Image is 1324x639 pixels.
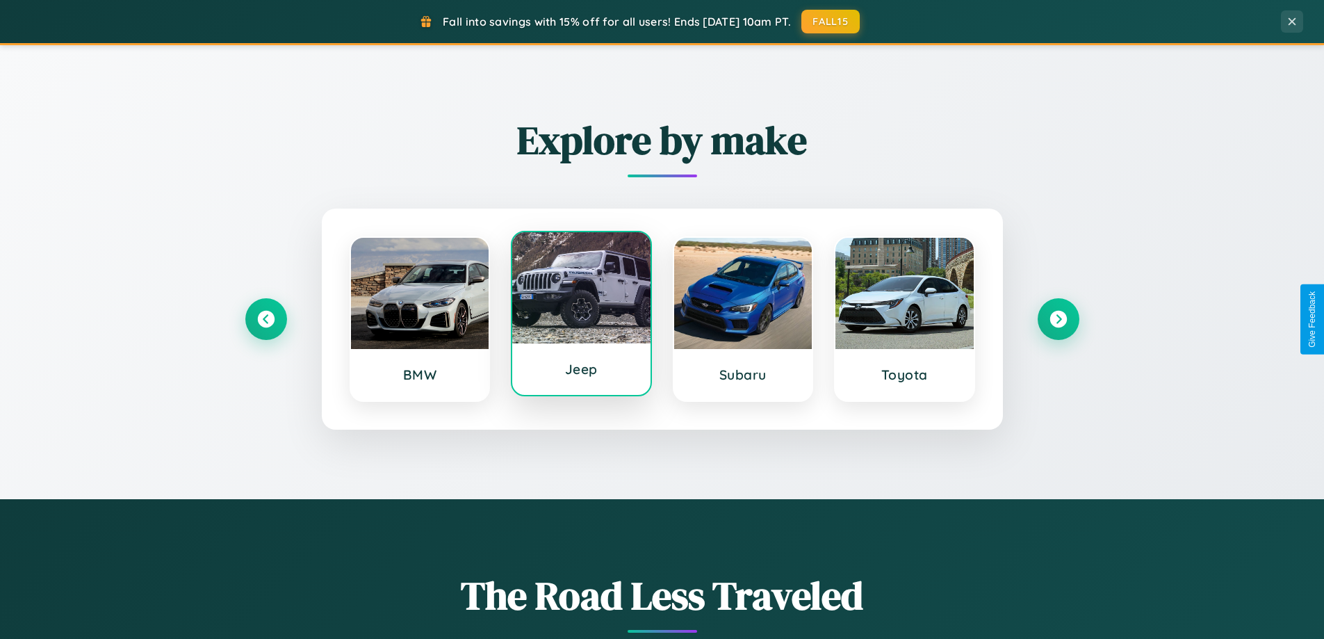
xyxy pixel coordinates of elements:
h2: Explore by make [245,113,1079,167]
h3: Subaru [688,366,799,383]
h3: BMW [365,366,475,383]
span: Fall into savings with 15% off for all users! Ends [DATE] 10am PT. [443,15,791,29]
div: Give Feedback [1307,291,1317,348]
h3: Jeep [526,361,637,378]
button: FALL15 [801,10,860,33]
h1: The Road Less Traveled [245,569,1079,622]
h3: Toyota [849,366,960,383]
